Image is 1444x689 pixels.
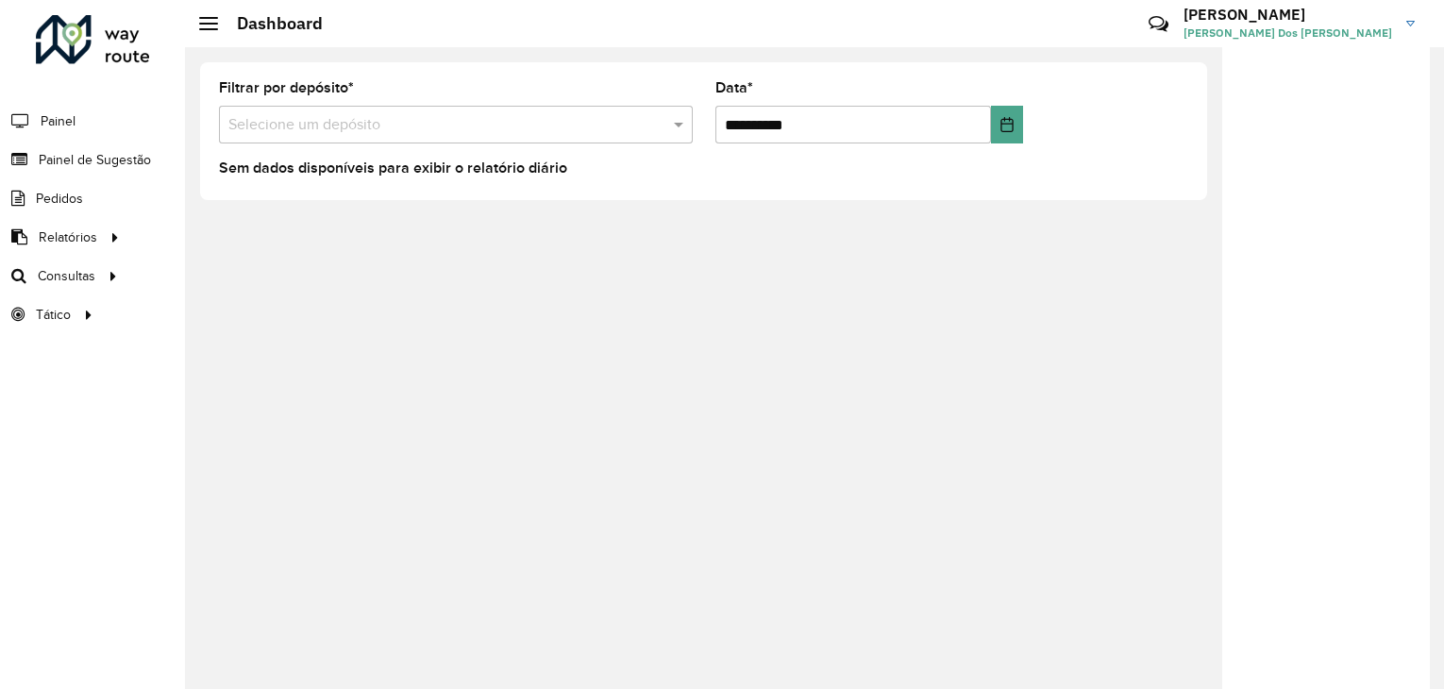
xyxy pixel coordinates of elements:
h3: [PERSON_NAME] [1184,6,1392,24]
label: Data [715,76,753,99]
span: Relatórios [39,227,97,247]
span: Pedidos [36,189,83,209]
a: Contato Rápido [1138,4,1179,44]
span: Painel [41,111,76,131]
label: Filtrar por depósito [219,76,354,99]
button: Choose Date [991,106,1023,143]
label: Sem dados disponíveis para exibir o relatório diário [219,157,567,179]
span: [PERSON_NAME] Dos [PERSON_NAME] [1184,25,1392,42]
span: Painel de Sugestão [39,150,151,170]
span: Consultas [38,266,95,286]
h2: Dashboard [218,13,323,34]
span: Tático [36,305,71,325]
